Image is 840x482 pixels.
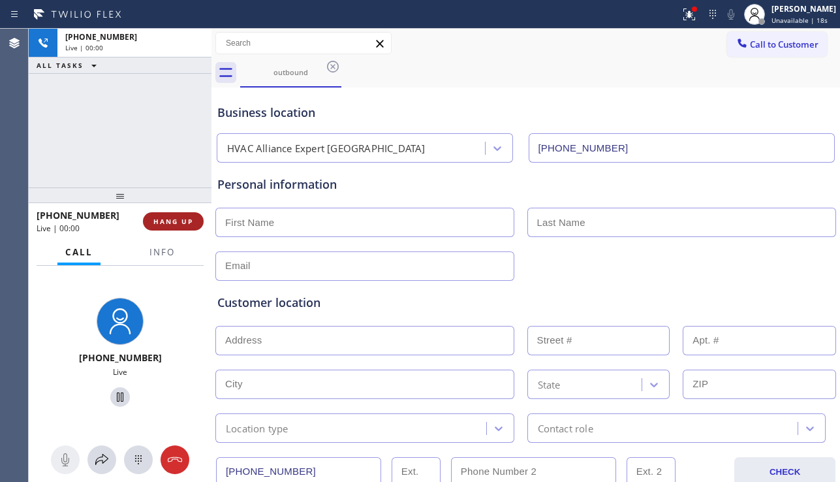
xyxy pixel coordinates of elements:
[57,240,101,265] button: Call
[51,445,80,474] button: Mute
[65,43,103,52] span: Live | 00:00
[529,133,835,163] input: Phone Number
[142,240,183,265] button: Info
[124,445,153,474] button: Open dialpad
[37,61,84,70] span: ALL TASKS
[538,377,561,392] div: State
[215,208,514,237] input: First Name
[65,31,137,42] span: [PHONE_NUMBER]
[217,104,834,121] div: Business location
[29,57,110,73] button: ALL TASKS
[241,67,340,77] div: outbound
[79,351,162,364] span: [PHONE_NUMBER]
[217,294,834,312] div: Customer location
[683,370,836,399] input: ZIP
[153,217,193,226] span: HANG UP
[217,176,834,193] div: Personal information
[771,16,828,25] span: Unavailable | 18s
[37,223,80,234] span: Live | 00:00
[215,326,514,355] input: Address
[65,246,93,258] span: Call
[110,387,130,407] button: Hold Customer
[683,326,836,355] input: Apt. #
[722,5,740,24] button: Mute
[215,370,514,399] input: City
[527,326,670,355] input: Street #
[216,33,391,54] input: Search
[37,209,119,221] span: [PHONE_NUMBER]
[149,246,175,258] span: Info
[750,39,818,50] span: Call to Customer
[538,421,593,436] div: Contact role
[143,212,204,231] button: HANG UP
[87,445,116,474] button: Open directory
[771,3,836,14] div: [PERSON_NAME]
[727,32,827,57] button: Call to Customer
[113,366,127,378] span: Live
[215,251,514,281] input: Email
[227,141,426,156] div: HVAC Alliance Expert [GEOGRAPHIC_DATA]
[527,208,837,237] input: Last Name
[161,445,189,474] button: Hang up
[226,421,288,436] div: Location type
